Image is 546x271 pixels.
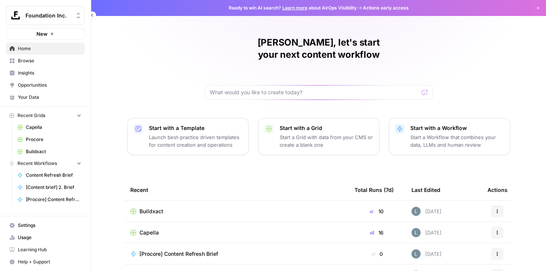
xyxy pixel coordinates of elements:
[355,179,394,200] div: Total Runs (7d)
[411,249,421,258] img: 8iclr0koeej5t27gwiocqqt2wzy0
[18,222,81,229] span: Settings
[18,234,81,241] span: Usage
[18,246,81,253] span: Learning Hub
[127,118,249,155] button: Start with a TemplateLaunch best-practice driven templates for content creation and operations
[6,244,85,256] a: Learning Hub
[26,148,81,155] span: Buildxact
[411,207,442,216] div: [DATE]
[18,258,81,265] span: Help + Support
[282,5,307,11] a: Learn more
[6,67,85,79] a: Insights
[355,229,399,236] div: 16
[411,249,442,258] div: [DATE]
[9,9,22,22] img: Foundation Inc. Logo
[411,228,421,237] img: 8iclr0koeej5t27gwiocqqt2wzy0
[411,179,440,200] div: Last Edited
[14,146,85,158] a: Buildxact
[14,193,85,206] a: [Procore] Content Refresh Brief
[14,121,85,133] a: Capella
[6,55,85,67] a: Browse
[210,89,419,96] input: What would you like to create today?
[6,91,85,103] a: Your Data
[18,94,81,101] span: Your Data
[487,179,508,200] div: Actions
[389,118,510,155] button: Start with a WorkflowStart a Workflow that combines your data, LLMs and human review
[6,231,85,244] a: Usage
[14,169,85,181] a: Content Refresh Brief
[26,196,81,203] span: [Procore] Content Refresh Brief
[280,133,373,149] p: Start a Grid with data from your CMS or create a blank one
[14,133,85,146] a: Procore
[205,36,433,61] h1: [PERSON_NAME], let's start your next content workflow
[26,136,81,143] span: Procore
[18,57,81,64] span: Browse
[6,28,85,40] button: New
[355,250,399,258] div: 0
[17,112,45,119] span: Recent Grids
[130,179,342,200] div: Recent
[130,229,342,236] a: Capella
[229,5,357,11] span: Ready to win AI search? about AirOps Visibility
[130,250,342,258] a: [Procore] Content Refresh Brief
[26,184,81,191] span: [Content brief] 2. Brief
[18,82,81,89] span: Opportunities
[280,124,373,132] p: Start with a Grid
[355,208,399,215] div: 10
[6,110,85,121] button: Recent Grids
[139,229,159,236] span: Capella
[17,160,57,167] span: Recent Workflows
[411,228,442,237] div: [DATE]
[25,12,71,19] span: Foundation Inc.
[410,124,504,132] p: Start with a Workflow
[18,45,81,52] span: Home
[139,250,218,258] span: [Procore] Content Refresh Brief
[258,118,380,155] button: Start with a GridStart a Grid with data from your CMS or create a blank one
[6,219,85,231] a: Settings
[130,208,342,215] a: Buildxact
[410,133,504,149] p: Start a Workflow that combines your data, LLMs and human review
[411,207,421,216] img: 8iclr0koeej5t27gwiocqqt2wzy0
[26,124,81,131] span: Capella
[18,70,81,76] span: Insights
[6,43,85,55] a: Home
[363,5,409,11] span: Actions early access
[149,133,242,149] p: Launch best-practice driven templates for content creation and operations
[6,256,85,268] button: Help + Support
[139,208,163,215] span: Buildxact
[6,6,85,25] button: Workspace: Foundation Inc.
[36,30,47,38] span: New
[6,158,85,169] button: Recent Workflows
[6,79,85,91] a: Opportunities
[149,124,242,132] p: Start with a Template
[26,172,81,179] span: Content Refresh Brief
[14,181,85,193] a: [Content brief] 2. Brief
